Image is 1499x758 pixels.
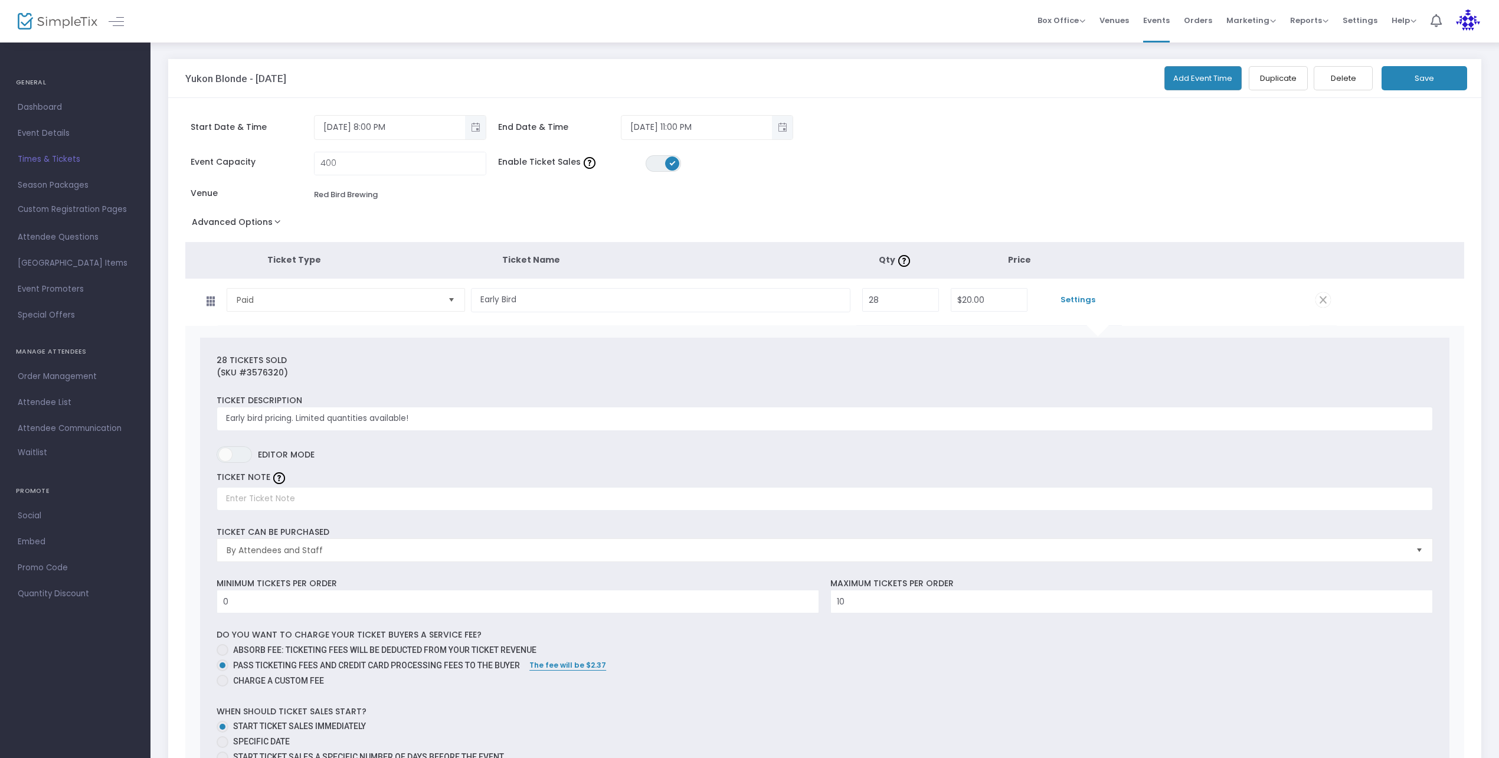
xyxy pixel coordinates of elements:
span: Events [1143,5,1170,35]
span: Help [1392,15,1416,26]
span: Enable Ticket Sales [498,156,646,168]
span: Event Promoters [18,282,133,297]
button: Add Event Time [1164,66,1242,90]
span: Attendee Communication [18,421,133,436]
span: [GEOGRAPHIC_DATA] Items [18,256,133,271]
span: Custom Registration Pages [18,204,127,215]
span: Waitlist [18,447,47,459]
label: TICKET NOTE [217,471,270,483]
span: Dashboard [18,100,133,115]
input: Enter a ticket type name. e.g. General Admission [471,288,851,312]
button: Select [443,289,460,311]
span: Times & Tickets [18,152,133,167]
span: Season Packages [18,178,133,193]
span: Quantity Discount [18,586,133,602]
span: The fee will be $2.37 [529,660,606,670]
img: question-mark [273,472,285,484]
label: Maximum tickets per order [830,577,954,590]
label: Minimum tickets per order [217,577,337,590]
span: Start Date & Time [191,121,314,133]
span: ON [669,160,675,166]
span: Special Offers [18,308,133,323]
span: By Attendees and Staff [227,544,1406,556]
img: question-mark [584,157,595,169]
span: Editor mode [258,446,315,463]
span: Ticket Type [267,254,321,266]
span: Price [1008,254,1031,266]
span: Embed [18,534,133,550]
label: (SKU #3576320) [217,367,288,379]
h3: Yukon Blonde - [DATE] [185,73,286,84]
label: Ticket can be purchased [217,526,329,538]
span: Specific Date [233,737,290,746]
button: Toggle popup [772,116,793,139]
button: Duplicate [1249,66,1308,90]
span: Social [18,508,133,524]
button: Toggle popup [465,116,486,139]
span: Attendee List [18,395,133,410]
span: Box Office [1037,15,1085,26]
h4: GENERAL [16,71,135,94]
span: Settings [1343,5,1377,35]
button: Select [1411,539,1428,561]
img: question-mark [898,255,910,267]
span: Settings [1039,294,1116,306]
input: Price [951,289,1027,311]
span: Ticket Name [502,254,560,266]
h4: PROMOTE [16,479,135,503]
button: Delete [1314,66,1373,90]
span: Event Capacity [191,156,314,168]
span: Reports [1290,15,1328,26]
h4: MANAGE ATTENDEES [16,340,135,364]
span: Marketing [1226,15,1276,26]
span: Orders [1184,5,1212,35]
input: Select date & time [315,117,465,137]
span: Qty [879,254,913,266]
label: When should ticket sales start? [217,705,366,718]
span: End Date & Time [498,121,621,133]
button: Advanced Options [185,214,292,235]
span: Venue [191,187,314,200]
span: Start ticket sales immediately [233,721,366,731]
label: Do you want to charge your ticket buyers a service fee? [217,629,482,641]
span: Pass ticketing fees and credit card processing fees to the buyer [228,659,520,672]
label: Ticket Description [217,394,302,407]
input: Enter ticket description [217,407,1433,431]
span: Event Details [18,126,133,141]
button: Save [1382,66,1467,90]
span: Order Management [18,369,133,384]
span: Venues [1099,5,1129,35]
span: Promo Code [18,560,133,576]
span: Attendee Questions [18,230,133,245]
input: Enter Ticket Note [217,487,1433,511]
span: Paid [237,294,438,306]
div: Red Bird Brewing [314,189,378,201]
span: Charge a custom fee [228,675,324,687]
span: Absorb fee: Ticketing fees will be deducted from your ticket revenue [233,645,536,655]
label: 28 Tickets sold [217,354,287,367]
input: Select date & time [621,117,772,137]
